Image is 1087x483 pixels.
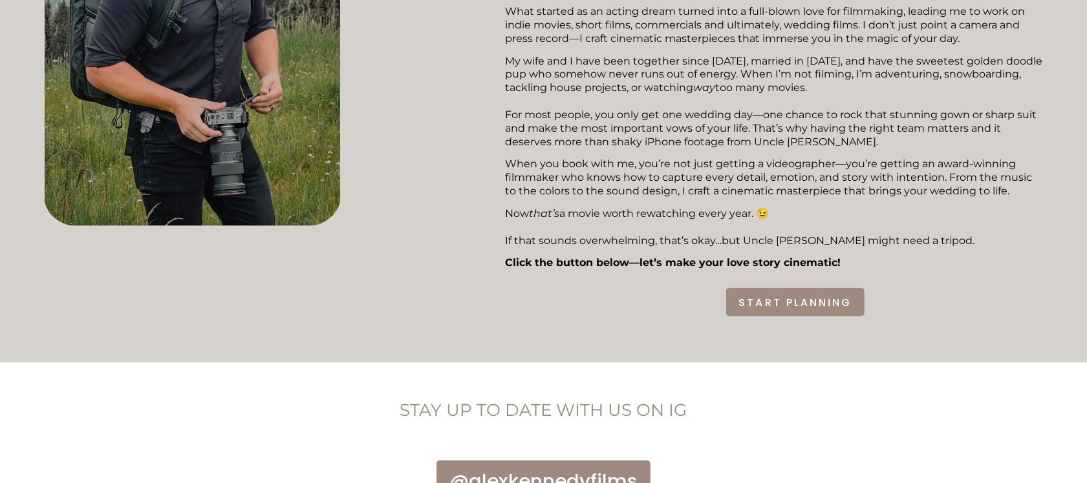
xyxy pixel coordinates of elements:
p: When you book with me, you’re not just getting a videographer—you’re getting an award-winning fil... [505,158,1044,198]
p: My wife and I have been together since [DATE], married in [DATE], and have the sweetest golden do... [505,55,1044,149]
a: START PLANNING [726,288,865,317]
p: Now a movie worth rewatching every year. 😉 If that sounds overwhelming, that’s okay…but Uncle [PE... [505,207,1044,247]
p: What started as an acting dream turned into a full-blown love for filmmaking, leading me to work ... [505,5,1044,45]
h4: STAY UP TO DATE WITH US ON IG [127,399,960,422]
em: way [693,81,715,94]
em: that’s [529,207,559,220]
strong: Click the button below—let’s make your love story cinematic! [505,256,841,269]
